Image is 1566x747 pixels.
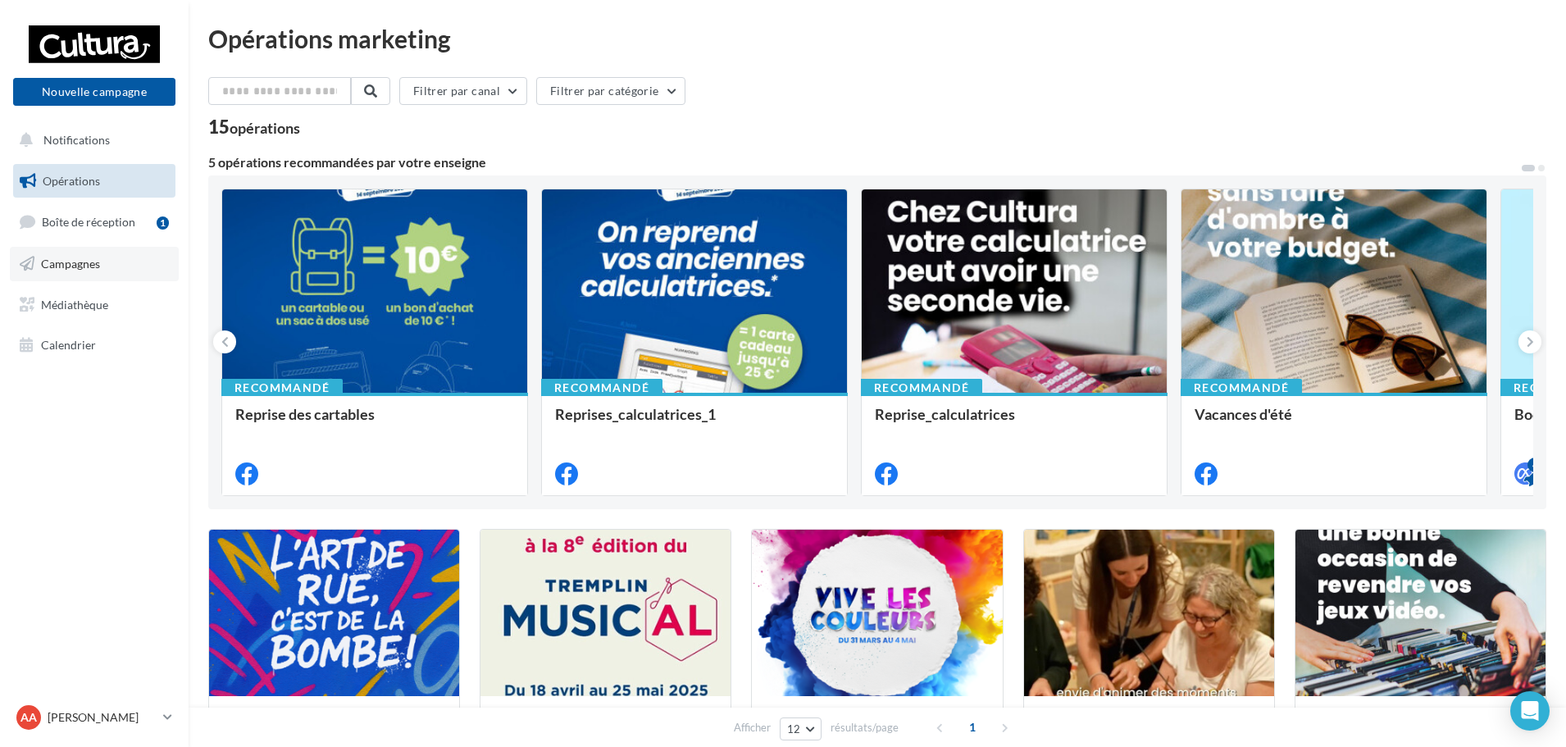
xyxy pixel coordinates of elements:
[1181,379,1302,397] div: Recommandé
[43,174,100,188] span: Opérations
[235,406,514,439] div: Reprise des cartables
[734,720,771,736] span: Afficher
[959,714,986,740] span: 1
[157,216,169,230] div: 1
[10,204,179,239] a: Boîte de réception1
[10,288,179,322] a: Médiathèque
[230,121,300,135] div: opérations
[208,156,1520,169] div: 5 opérations recommandées par votre enseigne
[42,215,135,229] span: Boîte de réception
[10,247,179,281] a: Campagnes
[208,118,300,136] div: 15
[555,406,834,439] div: Reprises_calculatrices_1
[1195,406,1473,439] div: Vacances d'été
[787,722,801,736] span: 12
[541,379,662,397] div: Recommandé
[861,379,982,397] div: Recommandé
[208,26,1546,51] div: Opérations marketing
[536,77,685,105] button: Filtrer par catégorie
[13,702,175,733] a: AA [PERSON_NAME]
[13,78,175,106] button: Nouvelle campagne
[20,709,37,726] span: AA
[221,379,343,397] div: Recommandé
[1510,691,1550,731] div: Open Intercom Messenger
[48,709,157,726] p: [PERSON_NAME]
[875,406,1154,439] div: Reprise_calculatrices
[10,328,179,362] a: Calendrier
[10,164,179,198] a: Opérations
[10,123,172,157] button: Notifications
[831,720,899,736] span: résultats/page
[41,338,96,352] span: Calendrier
[399,77,527,105] button: Filtrer par canal
[41,297,108,311] span: Médiathèque
[41,257,100,271] span: Campagnes
[1527,458,1542,472] div: 4
[780,717,822,740] button: 12
[43,133,110,147] span: Notifications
